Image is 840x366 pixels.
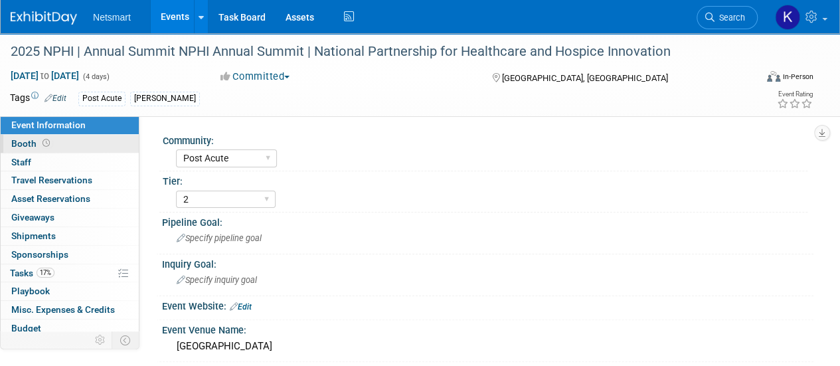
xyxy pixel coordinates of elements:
[177,275,257,285] span: Specify inquiry goal
[11,193,90,204] span: Asset Reservations
[10,91,66,106] td: Tags
[130,92,200,106] div: [PERSON_NAME]
[11,212,54,223] span: Giveaways
[40,138,52,148] span: Booth not reserved yet
[1,282,139,300] a: Playbook
[11,286,50,296] span: Playbook
[777,91,813,98] div: Event Rating
[775,5,800,30] img: Kaitlyn Woicke
[1,264,139,282] a: Tasks17%
[82,72,110,81] span: (4 days)
[93,12,131,23] span: Netsmart
[1,246,139,264] a: Sponsorships
[230,302,252,312] a: Edit
[1,301,139,319] a: Misc. Expenses & Credits
[162,254,813,271] div: Inquiry Goal:
[10,268,54,278] span: Tasks
[767,71,780,82] img: Format-Inperson.png
[11,304,115,315] span: Misc. Expenses & Credits
[39,70,51,81] span: to
[162,213,813,229] div: Pipeline Goal:
[1,227,139,245] a: Shipments
[714,13,745,23] span: Search
[112,331,139,349] td: Toggle Event Tabs
[1,116,139,134] a: Event Information
[10,70,80,82] span: [DATE] [DATE]
[1,209,139,227] a: Giveaways
[44,94,66,103] a: Edit
[1,135,139,153] a: Booth
[162,296,813,314] div: Event Website:
[162,320,813,337] div: Event Venue Name:
[163,171,807,188] div: Tier:
[216,70,295,84] button: Committed
[78,92,126,106] div: Post Acute
[697,6,758,29] a: Search
[11,120,86,130] span: Event Information
[177,233,262,243] span: Specify pipeline goal
[11,323,41,333] span: Budget
[696,69,813,89] div: Event Format
[172,336,803,357] div: [GEOGRAPHIC_DATA]
[1,320,139,337] a: Budget
[37,268,54,278] span: 17%
[11,249,68,260] span: Sponsorships
[501,73,667,83] span: [GEOGRAPHIC_DATA], [GEOGRAPHIC_DATA]
[11,157,31,167] span: Staff
[6,40,745,64] div: 2025 NPHI | Annual Summit NPHI Annual Summit | National Partnership for Healthcare and Hospice In...
[1,190,139,208] a: Asset Reservations
[11,230,56,241] span: Shipments
[11,11,77,25] img: ExhibitDay
[89,331,112,349] td: Personalize Event Tab Strip
[782,72,813,82] div: In-Person
[11,175,92,185] span: Travel Reservations
[163,131,807,147] div: Community:
[1,153,139,171] a: Staff
[1,171,139,189] a: Travel Reservations
[11,138,52,149] span: Booth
